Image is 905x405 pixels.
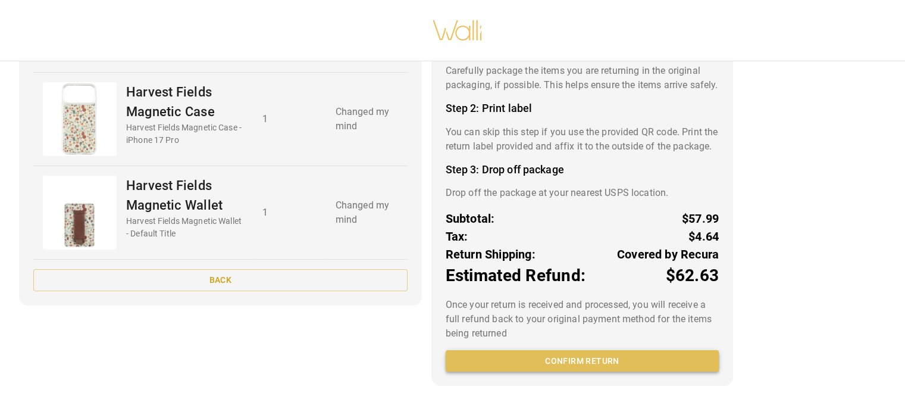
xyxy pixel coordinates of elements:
[446,245,536,263] p: Return Shipping:
[126,82,243,121] p: Harvest Fields Magnetic Case
[336,198,398,227] p: Changed my mind
[446,298,719,341] p: Once your return is received and processed, you will receive a full refund back to your original ...
[33,269,408,291] button: Back
[446,125,719,154] p: You can skip this step if you use the provided QR code. Print the return label provided and affix...
[262,112,317,126] p: 1
[126,215,243,240] p: Harvest Fields Magnetic Wallet - Default Title
[617,245,719,263] p: Covered by Recura
[665,263,719,288] p: $62.63
[126,176,243,215] p: Harvest Fields Magnetic Wallet
[446,210,495,228] p: Subtotal:
[126,121,243,147] p: Harvest Fields Magnetic Case - iPhone 17 Pro
[446,64,719,92] p: Carefully package the items you are returning in the original packaging, if possible. This helps ...
[446,186,719,200] p: Drop off the package at your nearest USPS location.
[688,228,719,245] p: $4.64
[682,210,719,228] p: $57.99
[262,205,317,220] p: 1
[336,105,398,133] p: Changed my mind
[432,5,483,56] img: walli-inc.myshopify.com
[446,350,719,372] button: Confirm return
[446,163,719,176] h4: Step 3: Drop off package
[446,228,468,245] p: Tax:
[446,102,719,115] h4: Step 2: Print label
[446,263,585,288] p: Estimated Refund:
